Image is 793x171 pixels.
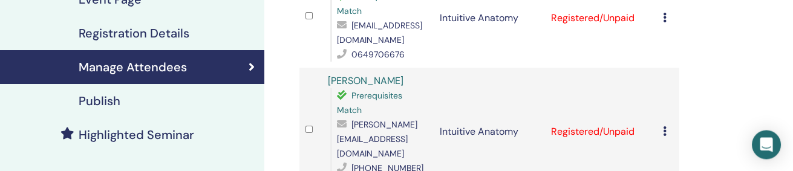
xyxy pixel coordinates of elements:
[79,26,189,40] h4: Registration Details
[328,74,403,87] a: [PERSON_NAME]
[337,20,422,45] span: [EMAIL_ADDRESS][DOMAIN_NAME]
[337,90,402,115] span: Prerequisites Match
[337,119,417,159] span: [PERSON_NAME][EMAIL_ADDRESS][DOMAIN_NAME]
[79,127,194,142] h4: Highlighted Seminar
[351,49,405,60] span: 0649706676
[752,130,781,159] div: Open Intercom Messenger
[79,60,187,74] h4: Manage Attendees
[79,94,120,108] h4: Publish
